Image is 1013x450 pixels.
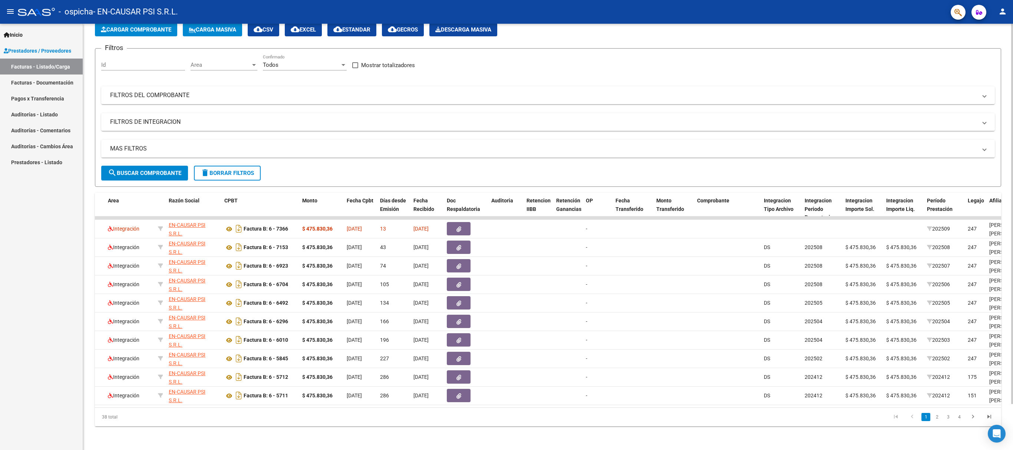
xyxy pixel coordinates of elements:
[110,145,977,153] mat-panel-title: MAS FILTROS
[491,198,513,204] span: Auditoria
[435,26,491,33] span: Descarga Masiva
[380,355,389,361] span: 227
[586,337,587,343] span: -
[347,198,373,204] span: Fecha Cpbt
[191,62,251,68] span: Area
[347,318,362,324] span: [DATE]
[201,168,209,177] mat-icon: delete
[447,198,480,212] span: Doc Respaldatoria
[444,193,488,225] datatable-header-cell: Doc Respaldatoria
[886,198,915,212] span: Integracion Importe Liq.
[221,193,299,225] datatable-header-cell: CPBT
[302,263,333,269] strong: $ 475.830,36
[410,193,444,225] datatable-header-cell: Fecha Recibido
[845,281,876,287] span: $ 475.830,36
[347,355,362,361] span: [DATE]
[169,259,205,274] span: EN-CAUSAR PSI S.R.L.
[842,193,883,225] datatable-header-cell: Integracion Importe Sol.
[764,337,770,343] span: DS
[927,337,950,343] span: 202503
[764,374,770,380] span: DS
[805,281,822,287] span: 202508
[108,244,139,250] span: Integración
[169,333,205,348] span: EN-CAUSAR PSI S.R.L.
[927,198,953,212] span: Período Prestación
[982,413,996,421] a: go to last page
[166,193,221,225] datatable-header-cell: Razón Social
[95,23,177,36] button: Cargar Comprobante
[244,319,288,325] strong: Factura B: 6 - 6296
[108,374,139,380] span: Integración
[169,388,218,403] div: 30714152234
[254,25,263,34] mat-icon: cloud_download
[586,355,587,361] span: -
[234,334,244,346] i: Descargar documento
[108,263,139,269] span: Integración
[429,23,497,36] button: Descarga Masiva
[347,374,362,380] span: [DATE]
[556,198,581,212] span: Retención Ganancias
[527,198,551,212] span: Retencion IIBB
[886,337,917,343] span: $ 475.830,36
[169,296,205,311] span: EN-CAUSAR PSI S.R.L.
[302,318,333,324] strong: $ 475.830,36
[586,318,587,324] span: -
[380,300,389,306] span: 134
[988,425,1006,443] div: Open Intercom Messenger
[586,226,587,232] span: -
[944,413,953,421] a: 3
[764,355,770,361] span: DS
[845,393,876,398] span: $ 475.830,36
[101,140,995,158] mat-expansion-panel-header: MAS FILTROS
[845,355,876,361] span: $ 475.830,36
[524,193,553,225] datatable-header-cell: Retencion IIBB
[805,244,822,250] span: 202508
[845,318,876,324] span: $ 475.830,36
[347,244,362,250] span: [DATE]
[380,337,389,343] span: 196
[108,168,117,177] mat-icon: search
[968,262,977,270] div: 247
[954,411,965,423] li: page 4
[169,314,218,329] div: 30714152234
[886,393,917,398] span: $ 475.830,36
[4,47,71,55] span: Prestadores / Proveedores
[347,300,362,306] span: [DATE]
[927,300,950,306] span: 202505
[108,170,181,176] span: Buscar Comprobante
[302,337,333,343] strong: $ 475.830,36
[805,393,822,398] span: 202412
[4,31,23,39] span: Inicio
[380,263,386,269] span: 74
[302,281,333,287] strong: $ 475.830,36
[488,193,524,225] datatable-header-cell: Auditoria
[234,278,244,290] i: Descargar documento
[347,263,362,269] span: [DATE]
[845,263,876,269] span: $ 475.830,36
[234,353,244,364] i: Descargar documento
[302,355,333,361] strong: $ 475.830,36
[883,193,924,225] datatable-header-cell: Integracion Importe Liq.
[886,244,917,250] span: $ 475.830,36
[943,411,954,423] li: page 3
[413,337,429,343] span: [DATE]
[553,193,583,225] datatable-header-cell: Retención Ganancias
[927,374,950,380] span: 202412
[361,61,415,70] span: Mostrar totalizadores
[244,374,288,380] strong: Factura B: 6 - 5712
[344,193,377,225] datatable-header-cell: Fecha Cpbt
[302,244,333,250] strong: $ 475.830,36
[101,166,188,181] button: Buscar Comprobante
[169,221,218,236] div: 30714152234
[347,337,362,343] span: [DATE]
[805,337,822,343] span: 202504
[805,355,822,361] span: 202502
[889,413,903,421] a: go to first page
[291,25,300,34] mat-icon: cloud_download
[413,393,429,398] span: [DATE]
[169,295,218,311] div: 30714152234
[108,198,119,204] span: Area
[968,354,977,363] div: 247
[968,225,977,233] div: 247
[169,258,218,274] div: 30714152234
